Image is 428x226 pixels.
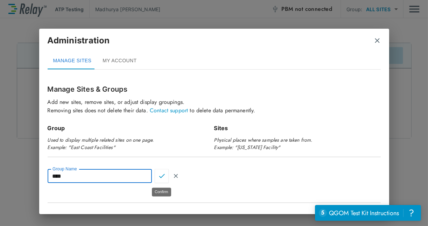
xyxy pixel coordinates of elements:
iframe: Resource center [315,205,421,221]
a: Contact support [150,106,188,114]
button: Confirm [155,169,169,183]
label: Group Name [52,166,77,172]
p: Sites [214,124,381,132]
p: Group [48,124,214,132]
button: close [374,37,381,44]
em: Physical places where samples are taken from. Example: "[US_STATE] Facility" [214,136,313,151]
p: Manage Sites & Groups [48,84,381,94]
button: MANAGE SITES [48,52,97,69]
div: Confirm [152,188,171,196]
button: MY ACCOUNT [97,52,142,69]
p: Administration [48,34,110,47]
button: + Add New Group [48,209,107,225]
button: Cancel [169,169,183,183]
img: Close Icon [173,173,179,179]
img: Close [374,37,381,44]
em: Used to display multiple related sites on one page. Example: "East Coast Facilities" [48,136,154,151]
img: Close Icon [159,173,165,179]
p: Add new sites, remove sites, or adjust display groupings. Removing sites does not delete their da... [48,98,381,115]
